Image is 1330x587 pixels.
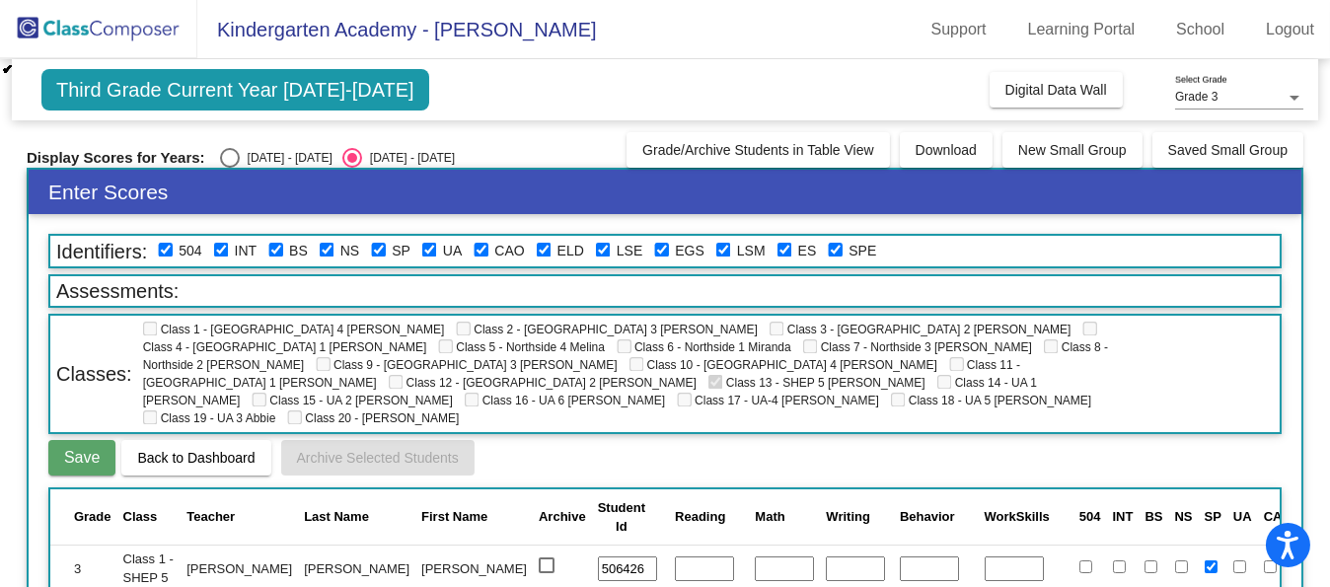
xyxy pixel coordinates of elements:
div: Behavior [900,507,973,527]
button: Save [48,440,115,476]
span: Class 9 - [GEOGRAPHIC_DATA] 3 [PERSON_NAME] [316,358,618,372]
span: Download [916,142,977,158]
div: First Name [421,507,527,527]
label: Intervention [235,241,258,261]
span: Save [64,449,100,466]
span: BS [1145,509,1162,524]
span: Classes: [50,360,138,388]
label: Northside [340,241,359,261]
h3: Enter Scores [29,170,1301,214]
span: Grade 3 [1175,90,1218,104]
div: [DATE] - [DATE] [240,149,332,167]
label: Broad Street [289,241,308,261]
span: Class 1 - [GEOGRAPHIC_DATA] 4 [PERSON_NAME] [143,323,445,336]
label: Shepherdstown [392,241,410,261]
span: Class 16 - UA 6 [PERSON_NAME] [465,394,665,407]
span: NS [1175,509,1193,524]
div: WorkSkills [985,507,1068,527]
button: Archive Selected Students [281,440,475,476]
button: Digital Data Wall [990,72,1123,108]
div: Teacher [186,507,292,527]
label: Upper Allen [443,241,462,261]
label: Learning Support ELA [617,241,642,261]
span: Kindergarten Academy - [PERSON_NAME] [197,14,597,45]
span: Class 19 - UA 3 Abbie [143,411,276,425]
span: Grade/Archive Students in Table View [642,142,874,158]
span: Digital Data Wall [1005,82,1107,98]
span: Class 6 - Northside 1 Miranda [617,340,791,354]
a: Support [916,14,1002,45]
label: CAOLA [494,241,524,261]
button: Download [900,132,993,168]
div: Behavior [900,507,955,527]
span: Class 13 - SHEP 5 [PERSON_NAME] [708,376,925,390]
span: Back to Dashboard [137,450,255,466]
div: Reading [675,507,725,527]
span: Third Grade Current Year [DATE]-[DATE] [41,69,429,110]
div: Last Name [304,507,369,527]
a: School [1160,14,1240,45]
span: Class 20 - [PERSON_NAME] [287,411,459,425]
span: Class 3 - [GEOGRAPHIC_DATA] 2 [PERSON_NAME] [770,323,1071,336]
span: Class 15 - UA 2 [PERSON_NAME] [252,394,452,407]
label: Learning Support Math [737,241,766,261]
span: Class 7 - Northside 3 [PERSON_NAME] [803,340,1032,354]
span: Class 12 - [GEOGRAPHIC_DATA] 2 [PERSON_NAME] [389,376,697,390]
button: Back to Dashboard [121,440,270,476]
mat-radio-group: Select an option [220,148,455,168]
span: CAO [1264,509,1293,524]
a: Learning Portal [1012,14,1151,45]
span: Class 17 - UA-4 [PERSON_NAME] [677,394,879,407]
span: Display Scores for Years: [27,149,205,167]
div: Teacher [186,507,235,527]
div: Math [755,507,814,527]
span: Archive [539,509,586,524]
button: Grade/Archive Students in Table View [627,132,890,168]
span: INT [1113,509,1134,524]
a: Logout [1250,14,1330,45]
label: Emotional Support Itinerant [798,241,817,261]
span: Saved Small Group [1168,142,1288,158]
div: Student Id [598,498,663,537]
span: Class 18 - UA 5 [PERSON_NAME] [891,394,1091,407]
span: Identifiers: [50,238,153,265]
label: 504 Plan [179,241,201,261]
div: Writing [826,507,870,527]
span: Archive Selected Students [297,450,459,466]
label: Speech and Language [849,241,876,261]
div: Math [755,507,784,527]
span: SP [1205,509,1221,524]
span: Assessments: [50,277,185,305]
div: WorkSkills [985,507,1050,527]
span: New Small Group [1018,142,1127,158]
span: Class 5 - Northside 4 Melina [438,340,605,354]
div: [DATE] - [DATE] [362,149,455,167]
label: English Language Development [557,241,584,261]
label: Elementary Gifted Support [675,241,704,261]
button: Saved Small Group [1152,132,1303,168]
div: Student Id [598,498,645,537]
div: Writing [826,507,888,527]
span: UA [1233,509,1252,524]
div: Reading [675,507,743,527]
span: 504 [1079,509,1101,524]
th: Grade [50,489,117,545]
button: New Small Group [1002,132,1143,168]
div: Class [123,507,158,527]
div: First Name [421,507,487,527]
div: Last Name [304,507,409,527]
span: Class 10 - [GEOGRAPHIC_DATA] 4 [PERSON_NAME] [629,358,937,372]
span: Class 2 - [GEOGRAPHIC_DATA] 3 [PERSON_NAME] [456,323,758,336]
div: Class [123,507,176,527]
